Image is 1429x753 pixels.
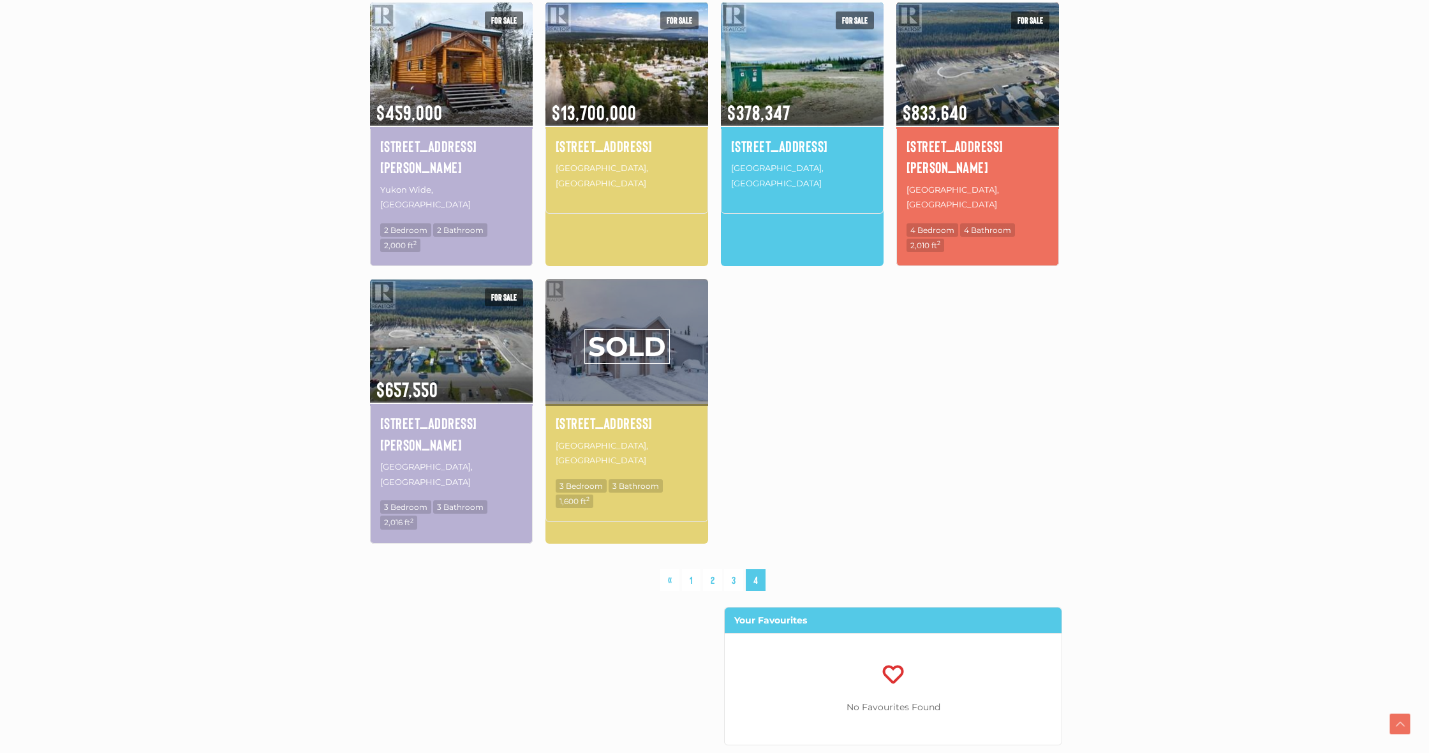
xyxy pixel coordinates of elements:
[1011,11,1049,29] span: For sale
[703,569,722,592] a: 2
[556,495,593,508] span: 1,600 ft
[380,181,522,214] p: Yukon Wide, [GEOGRAPHIC_DATA]
[380,135,522,178] a: [STREET_ADDRESS][PERSON_NAME]
[907,239,944,252] span: 2,010 ft
[724,569,743,592] a: 3
[380,458,522,491] p: [GEOGRAPHIC_DATA], [GEOGRAPHIC_DATA]
[584,329,670,364] span: SOLD
[410,517,413,524] sup: 2
[433,500,487,514] span: 3 Bathroom
[682,569,700,592] a: 1
[545,84,708,126] span: $13,700,000
[937,239,940,246] sup: 2
[370,277,533,404] img: 22 BERYL PLACE, Whitehorse, Yukon
[556,160,698,192] p: [GEOGRAPHIC_DATA], [GEOGRAPHIC_DATA]
[746,569,766,592] span: 4
[556,412,698,434] a: [STREET_ADDRESS]
[370,361,533,403] span: $657,550
[660,569,679,592] a: «
[556,135,698,157] a: [STREET_ADDRESS]
[731,160,873,192] p: [GEOGRAPHIC_DATA], [GEOGRAPHIC_DATA]
[836,11,874,29] span: For sale
[609,479,663,493] span: 3 Bathroom
[725,699,1062,715] p: No Favourites Found
[380,239,420,252] span: 2,000 ft
[907,181,1049,214] p: [GEOGRAPHIC_DATA], [GEOGRAPHIC_DATA]
[380,516,417,529] span: 2,016 ft
[413,239,417,246] sup: 2
[896,84,1059,126] span: $833,640
[370,84,533,126] span: $459,000
[380,500,431,514] span: 3 Bedroom
[660,11,699,29] span: For sale
[734,615,807,626] strong: Your Favourites
[380,223,431,237] span: 2 Bedroom
[433,223,487,237] span: 2 Bathroom
[586,495,589,502] sup: 2
[731,135,873,157] a: [STREET_ADDRESS]
[907,223,958,237] span: 4 Bedroom
[721,84,884,126] span: $378,347
[907,135,1049,178] a: [STREET_ADDRESS][PERSON_NAME]
[556,479,607,493] span: 3 Bedroom
[485,11,523,29] span: For sale
[556,437,698,470] p: [GEOGRAPHIC_DATA], [GEOGRAPHIC_DATA]
[485,288,523,306] span: For sale
[380,412,522,455] a: [STREET_ADDRESS][PERSON_NAME]
[960,223,1015,237] span: 4 Bathroom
